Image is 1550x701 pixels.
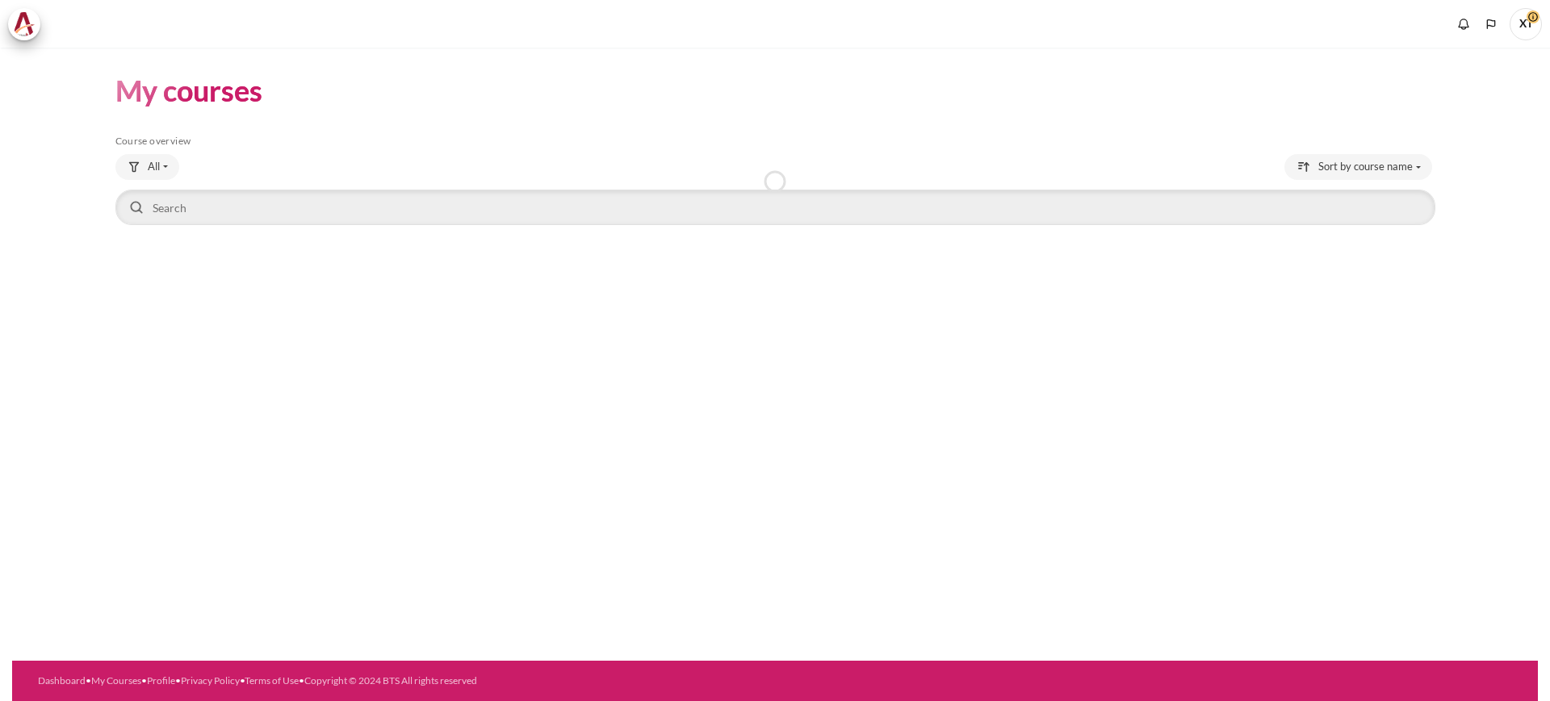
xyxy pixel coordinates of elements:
img: Architeck [13,12,36,36]
button: Grouping drop-down menu [115,154,179,180]
span: Sort by course name [1318,159,1413,175]
input: Search [115,190,1435,225]
div: Show notification window with no new notifications [1452,12,1476,36]
span: XT [1510,8,1542,40]
div: • • • • • [38,674,865,688]
a: Terms of Use [245,674,299,686]
button: Languages [1479,12,1503,36]
button: Sorting drop-down menu [1284,154,1432,180]
a: Profile [147,674,175,686]
h5: Course overview [115,135,1435,148]
h1: My courses [115,72,262,110]
div: Course overview controls [115,154,1435,228]
a: Copyright © 2024 BTS All rights reserved [304,674,477,686]
a: Architeck Architeck [8,8,48,40]
a: My Courses [91,674,141,686]
a: Privacy Policy [181,674,240,686]
section: Content [12,48,1538,252]
a: User menu [1510,8,1542,40]
span: All [148,159,160,175]
a: Dashboard [38,674,86,686]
